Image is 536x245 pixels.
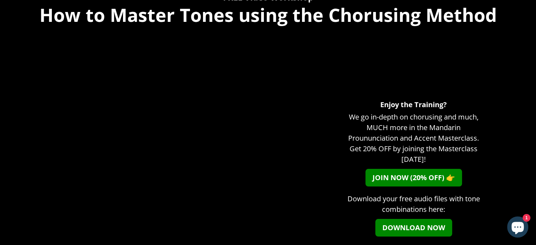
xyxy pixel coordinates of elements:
[54,41,334,199] iframe: Chorusing - tones.mp4
[505,216,530,239] inbox-online-store-chat: Shopify online store chat
[375,219,452,237] a: DOWNLOAD NOW
[365,169,462,186] a: JOIN NOW (20% OFF) 👉
[345,98,482,112] h3: Enjoy the Training?
[348,112,479,164] span: We go in-depth on chorusing and much, MUCH more in the Mandarin Proununciation and Accent Masterc...
[347,194,480,214] span: Download your free audio files with tone combinations here:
